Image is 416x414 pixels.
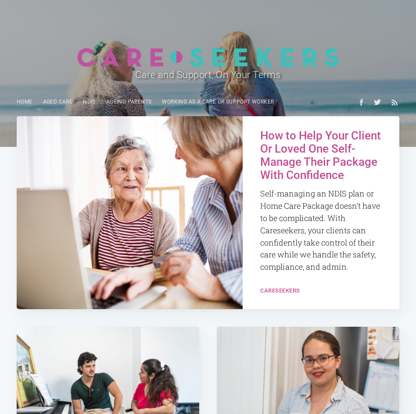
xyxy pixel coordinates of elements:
a: Aged Care [38,93,78,111]
p: Self-managing an NDIS plan or Home Care Package doesn’t have to be complicated. With Careseekers,... [260,188,382,273]
a: Home [11,93,38,111]
img: Careseekers [77,47,339,67]
h2: How to Help Your Client Or Loved One Self-Manage Their Package With Confidence [260,129,382,182]
a: How to Help Your Client Or Loved One Self-Manage Their Package With Confidence Self-managing an N... [243,116,399,285]
a: Careseekers [260,287,300,294]
a: Ageing parents [101,93,157,111]
a: Working as a care or support worker [157,93,279,111]
h2: Care and Support, On Your Terms [33,67,383,82]
a: NDIS [78,93,101,111]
